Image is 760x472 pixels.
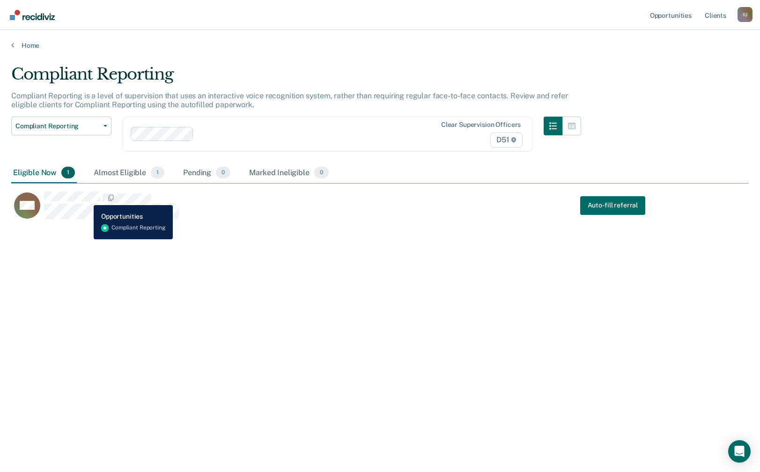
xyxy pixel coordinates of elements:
[11,163,77,184] div: Eligible Now1
[247,163,331,184] div: Marked Ineligible0
[314,167,329,179] span: 0
[580,196,645,215] a: Navigate to form link
[181,163,232,184] div: Pending0
[11,91,568,109] p: Compliant Reporting is a level of supervision that uses an interactive voice recognition system, ...
[11,191,657,229] div: CaseloadOpportunityCell-00611531
[61,167,75,179] span: 1
[490,133,523,147] span: D51
[15,122,100,130] span: Compliant Reporting
[11,117,111,135] button: Compliant Reporting
[216,167,230,179] span: 0
[728,440,751,463] div: Open Intercom Messenger
[441,121,521,129] div: Clear supervision officers
[738,7,753,22] div: I U
[92,163,166,184] div: Almost Eligible1
[738,7,753,22] button: Profile dropdown button
[10,10,55,20] img: Recidiviz
[11,41,749,50] a: Home
[580,196,645,215] button: Auto-fill referral
[151,167,164,179] span: 1
[11,65,581,91] div: Compliant Reporting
